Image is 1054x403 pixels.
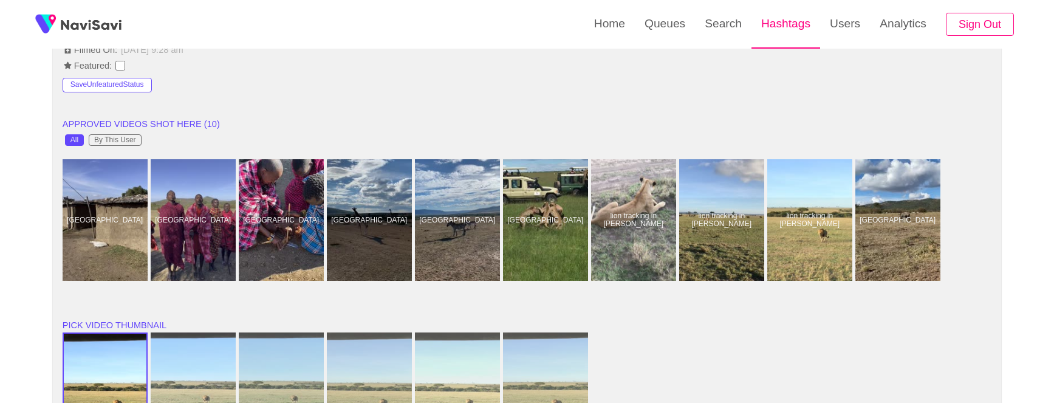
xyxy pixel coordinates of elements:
a: [GEOGRAPHIC_DATA]Masai Mara National Reserve [855,159,943,281]
a: [GEOGRAPHIC_DATA]Masai Mara National Reserve [63,159,151,281]
li: PICK VIDEO THUMBNAIL [63,318,992,332]
a: [GEOGRAPHIC_DATA]Masai Mara National Reserve [415,159,503,281]
li: APPROVED VIDEOS SHOT HERE ( 10 ) [63,117,992,131]
img: fireSpot [61,18,121,30]
div: By This User [94,136,135,145]
button: SaveUnfeaturedStatus [63,78,152,92]
a: [GEOGRAPHIC_DATA]Masai Mara National Reserve [151,159,239,281]
a: [GEOGRAPHIC_DATA]Masai Mara National Reserve [503,159,591,281]
button: Sign Out [946,13,1014,36]
span: Filmed On: [63,45,118,55]
div: All [70,136,78,145]
span: Featured: [63,61,113,71]
a: lion tracking in [PERSON_NAME]lion tracking in Masai Mara [679,159,767,281]
img: fireSpot [30,9,61,40]
a: [GEOGRAPHIC_DATA]Masai Mara National Reserve [327,159,415,281]
a: [GEOGRAPHIC_DATA]Masai Mara National Reserve [239,159,327,281]
span: [DATE] 9:28 am [120,45,185,55]
a: lion tracking in [PERSON_NAME]lion tracking in Masai Mara [591,159,679,281]
a: lion tracking in [PERSON_NAME]lion tracking in Masai Mara [767,159,855,281]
